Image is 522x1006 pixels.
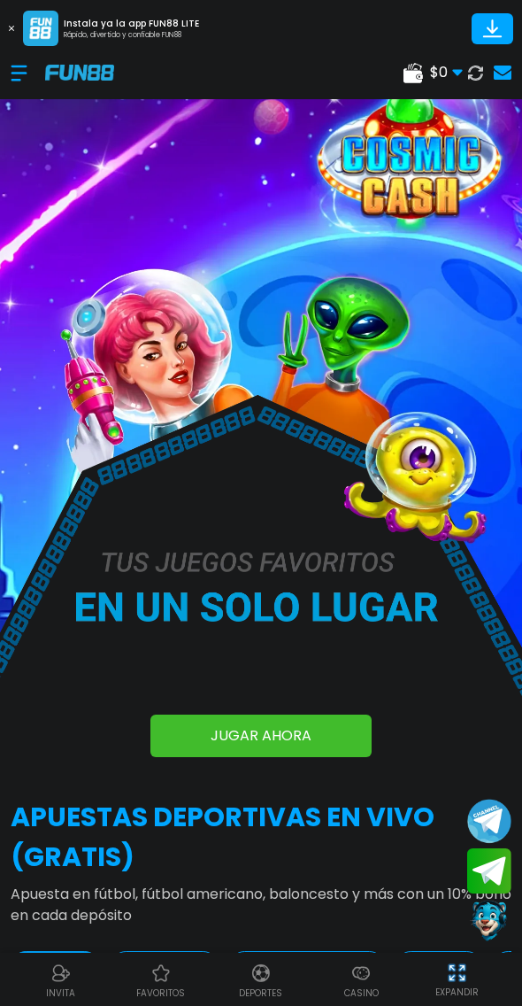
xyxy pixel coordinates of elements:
p: INVITA [46,987,75,1000]
p: EXPANDIR [435,986,479,999]
img: Deportes [250,963,272,984]
img: App Logo [23,11,58,46]
button: Basketball [111,951,219,982]
img: Casino Favoritos [150,963,172,984]
span: $ 0 [430,62,463,83]
a: DeportesDeportesDeportes [211,960,311,1000]
a: JUGAR AHORA [150,715,372,757]
img: Casino [350,963,372,984]
button: Join telegram [467,848,511,894]
a: Casino FavoritosCasino Favoritosfavoritos [111,960,211,1000]
img: Company Logo [45,65,114,80]
img: hide [446,962,468,984]
h2: APUESTAS DEPORTIVAS EN VIVO (gratis) [11,797,511,877]
button: Tennis [395,951,482,982]
img: Referral [50,963,72,984]
p: favoritos [136,987,185,1000]
p: Rápido, divertido y confiable FUN88 [64,30,199,41]
button: Join telegram channel [467,798,511,844]
a: CasinoCasinoCasino [311,960,411,1000]
p: Deportes [239,987,282,1000]
button: Soccer [11,951,100,982]
button: Contact customer service [467,898,511,944]
p: Apuesta en fútbol, fútbol americano, baloncesto y más con un 10% bono en cada depósito [11,884,511,926]
button: Futbol Americano [229,951,385,982]
a: ReferralReferralINVITA [11,960,111,1000]
p: Casino [344,987,379,1000]
p: Instala ya la app FUN88 LITE [64,17,199,30]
